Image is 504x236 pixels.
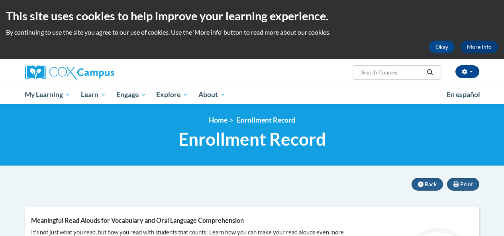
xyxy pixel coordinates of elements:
p: By continuing to use the site you agree to our use of cookies. Use the ‘More info’ button to read... [6,28,498,37]
div: Main menu [19,86,485,104]
span: Engage [116,90,146,99]
span: Enrollment Record [237,116,295,124]
a: En español [441,86,485,103]
button: Okay [429,41,455,53]
a: Cox Campus [25,65,169,80]
span: Back [425,181,437,187]
a: More Info [461,41,498,53]
span: About [198,90,226,99]
button: Back [412,178,443,191]
button: Print [447,178,479,191]
span: Print [460,181,473,187]
button: Account Settings [455,65,479,78]
span: Meaningful Read Alouds for Vocabulary and Oral Language Comprehension [31,216,244,224]
span: Explore [156,90,188,99]
img: Cox Campus [25,65,114,80]
a: Engage [111,86,151,104]
input: Search Courses [360,68,424,77]
a: My Learning [20,86,76,104]
button: Search [424,68,436,77]
h2: This site uses cookies to help improve your learning experience. [6,8,498,24]
span: Enrollment Record [178,129,326,150]
span: My Learning [25,90,71,99]
a: Learn [76,86,111,104]
a: About [193,86,231,104]
a: Home [209,116,227,124]
span: En español [447,90,480,99]
a: Explore [151,86,193,104]
span: Learn [81,90,106,99]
